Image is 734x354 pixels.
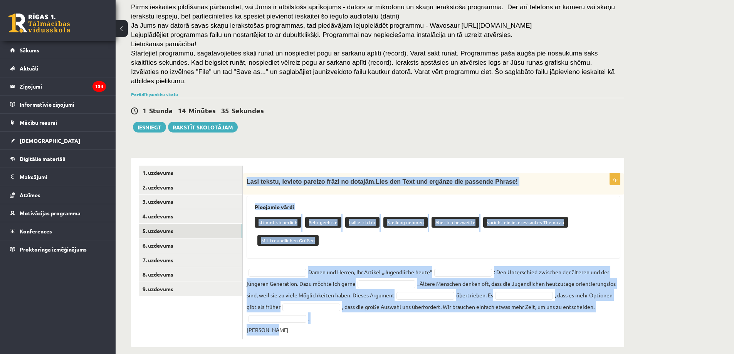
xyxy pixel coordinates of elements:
p: spricht ein interessantes Thema an [483,217,568,228]
span: Lasi tekstu, ievieto pareizo frāzi no dotajām. [247,178,376,185]
span: Lejuplādējiet programmas failu un nostartējiet to ar dubultklikšķi. Programmai nav nepieciešama i... [131,31,512,39]
a: Ziņojumi134 [10,77,106,95]
legend: Maksājumi [20,168,106,186]
a: 1. uzdevums [139,166,242,180]
a: Motivācijas programma [10,204,106,222]
p: Stellung nehmen [383,217,428,228]
span: [DEMOGRAPHIC_DATA] [20,137,80,144]
a: 8. uzdevums [139,267,242,282]
a: Proktoringa izmēģinājums [10,240,106,258]
a: 3. uzdevums [139,195,242,209]
h3: Pieejamie vārdi [255,204,612,210]
span: 1 [143,106,146,115]
span: Stunda [149,106,173,115]
p: stimmt sicherlich [255,217,301,228]
a: Aktuāli [10,59,106,77]
span: Konferences [20,228,52,235]
button: Iesniegt [133,122,166,133]
a: [DEMOGRAPHIC_DATA] [10,132,106,149]
a: Rīgas 1. Tālmācības vidusskola [8,13,70,33]
span: Mācību resursi [20,119,57,126]
a: 2. uzdevums [139,180,242,195]
a: Mācību resursi [10,114,106,131]
p: halte ich für [345,217,380,228]
span: Proktoringa izmēģinājums [20,246,87,253]
a: Atzīmes [10,186,106,204]
legend: Ziņojumi [20,77,106,95]
a: 4. uzdevums [139,209,242,223]
a: 6. uzdevums [139,238,242,253]
a: Maksājumi [10,168,106,186]
p: Sehr geehrte [305,217,341,228]
span: Startējiet programmu, sagatavojieties skaļi runāt un nospiediet pogu ar sarkanu aplīti (record). ... [131,49,615,85]
a: Informatīvie ziņojumi [10,96,106,113]
p: Mit freundlichen Grüßen [257,235,319,246]
span: Digitālie materiāli [20,155,66,162]
a: 5. uzdevums [139,224,242,238]
span: Lietošanas pamācība! [131,40,197,48]
a: Digitālie materiāli [10,150,106,168]
span: Ja Jums nav datorā savas skaņu ierakstošas programmas, tad piedāvājam lejupielādēt programmu - Wa... [131,22,532,29]
span: 35 [221,106,229,115]
a: 9. uzdevums [139,282,242,296]
a: Parādīt punktu skalu [131,91,178,97]
a: Konferences [10,222,106,240]
span: Pirms ieskaites pildīšanas pārbaudiet, vai Jums ir atbilstošs aprīkojums - dators ar mikrofonu un... [131,3,615,20]
a: 7. uzdevums [139,253,242,267]
fieldset: Damen und Herren, Ihr Artikel „Jugendliche heute“ : Den Unterschied zwischen der älteren und der ... [247,266,620,336]
i: 134 [92,81,106,92]
a: Sākums [10,41,106,59]
span: Sekundes [232,106,264,115]
span: Sākums [20,47,39,54]
p: 7p [610,173,620,185]
span: Atzīmes [20,191,40,198]
span: Motivācijas programma [20,210,81,216]
a: Rakstīt skolotājam [168,122,238,133]
span: Aktuāli [20,65,38,72]
legend: Informatīvie ziņojumi [20,96,106,113]
p: Aber ich bezweifle [432,217,479,228]
span: Lies den Text und ergänze die passende Phrase! [376,178,518,185]
span: 14 [178,106,186,115]
span: Minūtes [188,106,216,115]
